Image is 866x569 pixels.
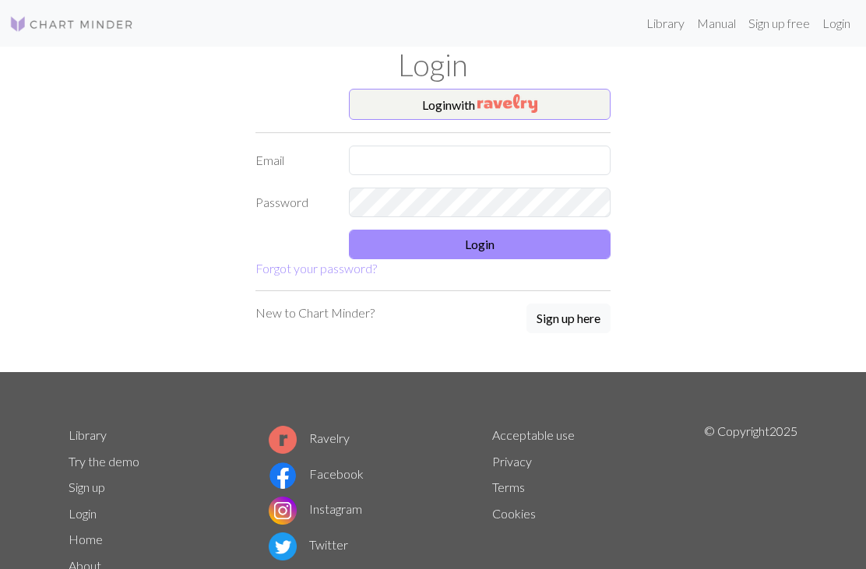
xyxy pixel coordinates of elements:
[269,497,297,525] img: Instagram logo
[69,479,105,494] a: Sign up
[492,506,536,521] a: Cookies
[69,454,139,469] a: Try the demo
[255,304,375,322] p: New to Chart Minder?
[816,8,857,39] a: Login
[269,426,297,454] img: Ravelry logo
[349,230,611,259] button: Login
[269,466,364,481] a: Facebook
[69,506,97,521] a: Login
[492,479,525,494] a: Terms
[526,304,611,335] a: Sign up here
[477,94,537,113] img: Ravelry
[269,430,350,445] a: Ravelry
[69,427,107,442] a: Library
[492,427,575,442] a: Acceptable use
[246,188,340,217] label: Password
[349,89,611,120] button: Loginwith
[526,304,611,333] button: Sign up here
[492,454,532,469] a: Privacy
[269,462,297,490] img: Facebook logo
[269,537,348,552] a: Twitter
[59,47,807,83] h1: Login
[255,261,377,276] a: Forgot your password?
[742,8,816,39] a: Sign up free
[9,15,134,33] img: Logo
[640,8,691,39] a: Library
[246,146,340,175] label: Email
[269,501,362,516] a: Instagram
[69,532,103,546] a: Home
[269,532,297,560] img: Twitter logo
[691,8,742,39] a: Manual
